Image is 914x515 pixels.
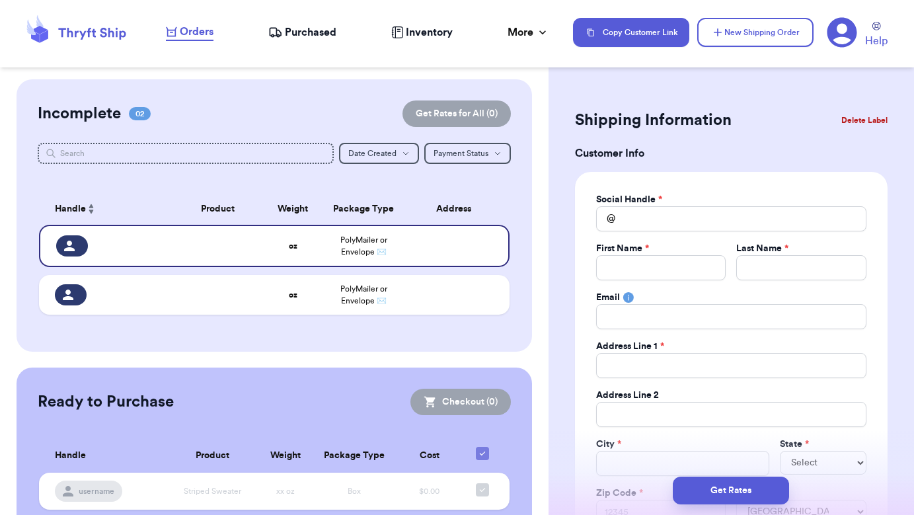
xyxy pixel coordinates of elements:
[865,33,888,49] span: Help
[38,391,174,413] h2: Ready to Purchase
[596,389,659,402] label: Address Line 2
[596,291,620,304] label: Email
[391,24,453,40] a: Inventory
[265,193,321,225] th: Weight
[596,206,615,231] div: @
[313,439,395,473] th: Package Type
[508,24,549,40] div: More
[596,193,662,206] label: Social Handle
[166,24,213,41] a: Orders
[402,100,511,127] button: Get Rates for All (0)
[339,143,419,164] button: Date Created
[184,487,241,495] span: Striped Sweater
[697,18,814,47] button: New Shipping Order
[79,486,114,496] span: username
[596,242,649,255] label: First Name
[836,106,893,135] button: Delete Label
[395,439,464,473] th: Cost
[86,201,96,217] button: Sort ascending
[167,439,258,473] th: Product
[268,24,336,40] a: Purchased
[673,477,789,504] button: Get Rates
[285,24,336,40] span: Purchased
[410,389,511,415] button: Checkout (0)
[575,145,888,161] h3: Customer Info
[434,149,488,157] span: Payment Status
[780,438,809,451] label: State
[55,202,86,216] span: Handle
[406,193,510,225] th: Address
[321,193,406,225] th: Package Type
[340,236,387,256] span: PolyMailer or Envelope ✉️
[289,291,297,299] strong: oz
[575,110,732,131] h2: Shipping Information
[424,143,511,164] button: Payment Status
[180,24,213,40] span: Orders
[340,285,387,305] span: PolyMailer or Envelope ✉️
[573,18,689,47] button: Copy Customer Link
[348,149,397,157] span: Date Created
[38,143,334,164] input: Search
[55,449,86,463] span: Handle
[348,487,361,495] span: Box
[596,340,664,353] label: Address Line 1
[736,242,788,255] label: Last Name
[406,24,453,40] span: Inventory
[289,242,297,250] strong: oz
[596,438,621,451] label: City
[129,107,151,120] span: 02
[276,487,295,495] span: xx oz
[258,439,313,473] th: Weight
[171,193,264,225] th: Product
[38,103,121,124] h2: Incomplete
[865,22,888,49] a: Help
[419,487,439,495] span: $0.00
